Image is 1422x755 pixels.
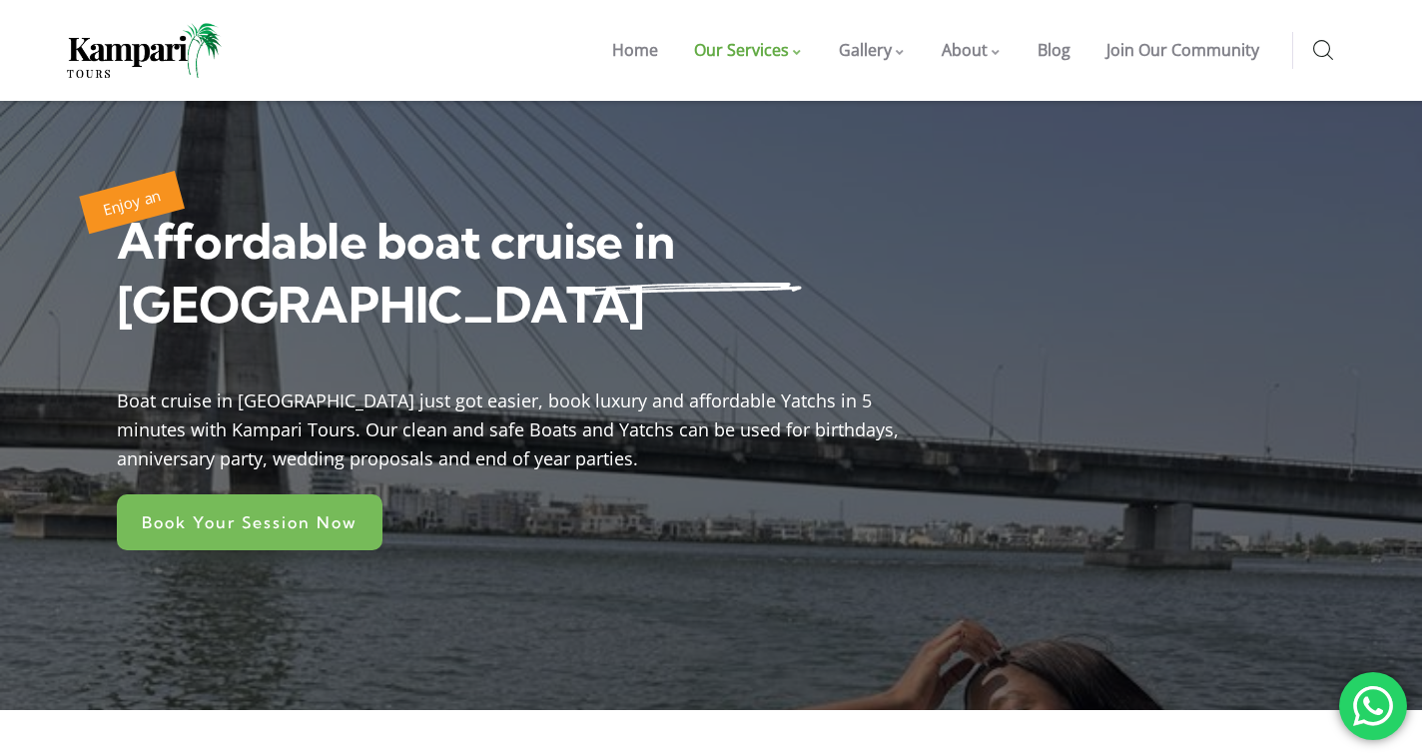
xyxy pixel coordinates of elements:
[1038,39,1070,61] span: Blog
[67,23,222,78] img: Home
[101,185,163,220] span: Enjoy an
[117,494,382,550] a: Book Your Session Now
[839,39,892,61] span: Gallery
[117,211,674,335] span: Affordable boat cruise in [GEOGRAPHIC_DATA]
[1106,39,1259,61] span: Join Our Community
[142,514,357,530] span: Book Your Session Now
[612,39,658,61] span: Home
[942,39,988,61] span: About
[117,377,916,472] div: Boat cruise in [GEOGRAPHIC_DATA] just got easier, book luxury and affordable Yatchs in 5 minutes ...
[694,39,789,61] span: Our Services
[1339,672,1407,740] div: 'Get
